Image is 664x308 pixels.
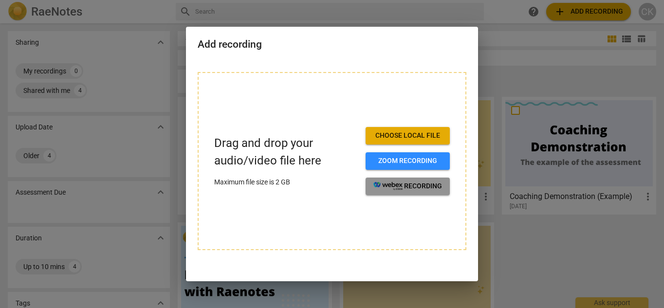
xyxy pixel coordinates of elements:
button: Zoom recording [366,152,450,170]
h2: Add recording [198,38,466,51]
span: recording [373,181,442,191]
p: Maximum file size is 2 GB [214,177,358,187]
button: Choose local file [366,127,450,145]
p: Drag and drop your audio/video file here [214,135,358,169]
span: Choose local file [373,131,442,141]
span: Zoom recording [373,156,442,166]
button: recording [366,178,450,195]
